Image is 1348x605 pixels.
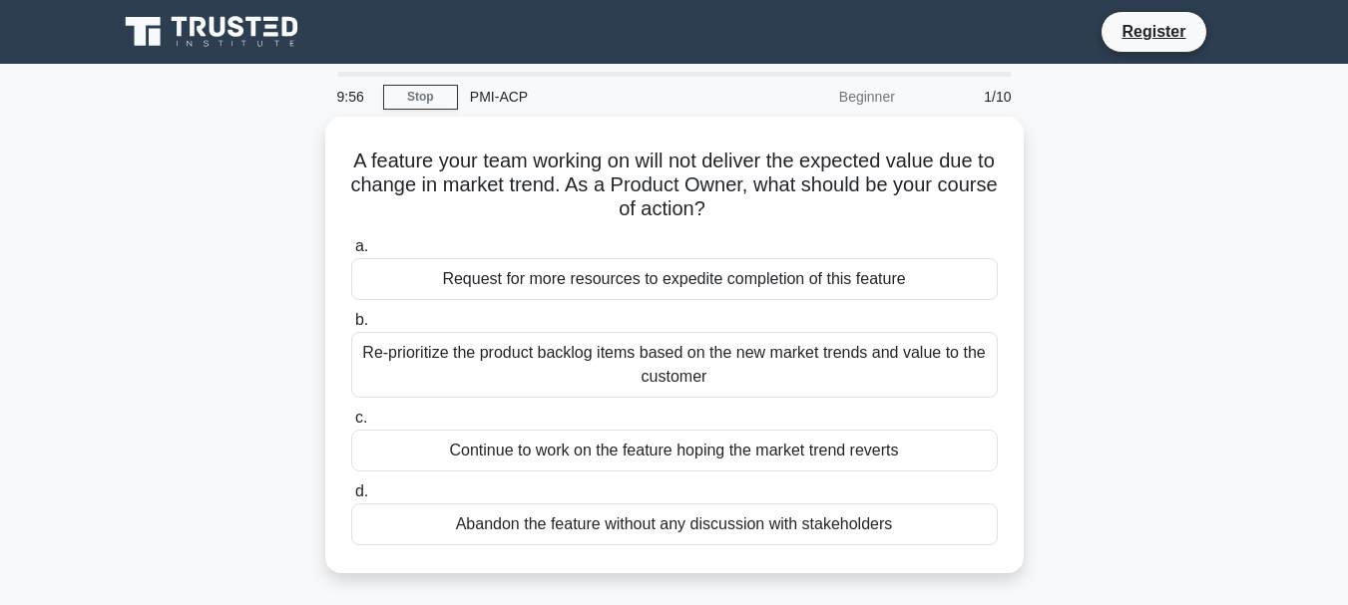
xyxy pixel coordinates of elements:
[351,332,998,398] div: Re-prioritize the product backlog items based on the new market trends and value to the customer
[355,311,368,328] span: b.
[351,503,998,545] div: Abandon the feature without any discussion with stakeholders
[351,430,998,471] div: Continue to work on the feature hoping the market trend reverts
[355,482,368,499] span: d.
[383,85,458,110] a: Stop
[355,237,368,254] span: a.
[355,409,367,426] span: c.
[732,77,907,117] div: Beginner
[907,77,1024,117] div: 1/10
[349,149,1000,222] h5: A feature your team working on will not deliver the expected value due to change in market trend....
[1110,19,1197,44] a: Register
[351,258,998,300] div: Request for more resources to expedite completion of this feature
[458,77,732,117] div: PMI-ACP
[325,77,383,117] div: 9:56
